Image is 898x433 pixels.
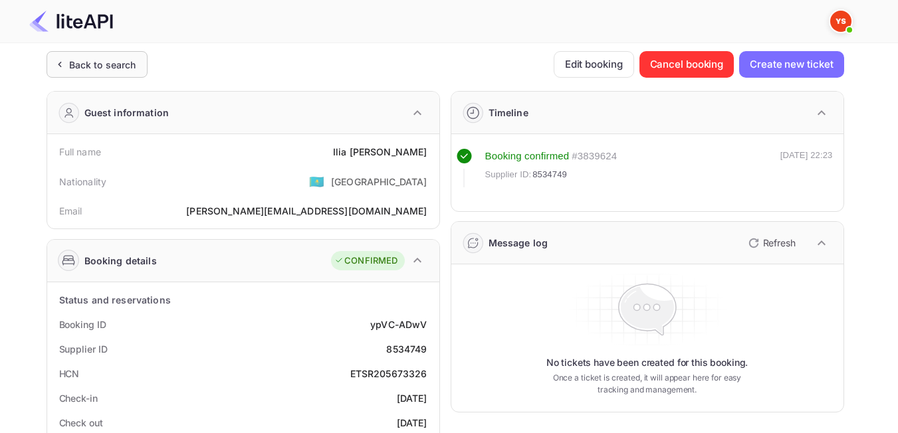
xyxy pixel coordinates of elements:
[572,149,617,164] div: # 3839624
[739,51,843,78] button: Create new ticket
[84,254,157,268] div: Booking details
[763,236,796,250] p: Refresh
[830,11,851,32] img: Yandex Support
[69,58,136,72] div: Back to search
[59,145,101,159] div: Full name
[397,391,427,405] div: [DATE]
[350,367,427,381] div: ETSR205673326
[59,204,82,218] div: Email
[386,342,427,356] div: 8534749
[59,175,107,189] div: Nationality
[370,317,427,331] div: ypVC-ADwV
[554,51,634,78] button: Edit booking
[489,106,528,120] div: Timeline
[186,204,427,218] div: [PERSON_NAME][EMAIL_ADDRESS][DOMAIN_NAME]
[59,342,108,356] div: Supplier ID
[309,169,324,193] span: United States
[639,51,734,78] button: Cancel booking
[740,232,801,254] button: Refresh
[59,293,171,307] div: Status and reservations
[84,106,169,120] div: Guest information
[59,367,80,381] div: HCN
[546,356,748,369] p: No tickets have been created for this booking.
[59,391,98,405] div: Check-in
[333,145,427,159] div: Ilia [PERSON_NAME]
[397,416,427,430] div: [DATE]
[331,175,427,189] div: [GEOGRAPHIC_DATA]
[542,372,752,396] p: Once a ticket is created, it will appear here for easy tracking and management.
[59,317,106,331] div: Booking ID
[780,149,833,187] div: [DATE] 22:23
[29,11,113,32] img: LiteAPI Logo
[59,416,103,430] div: Check out
[532,168,567,181] span: 8534749
[334,254,397,268] div: CONFIRMED
[485,149,570,164] div: Booking confirmed
[485,168,532,181] span: Supplier ID:
[489,236,548,250] div: Message log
